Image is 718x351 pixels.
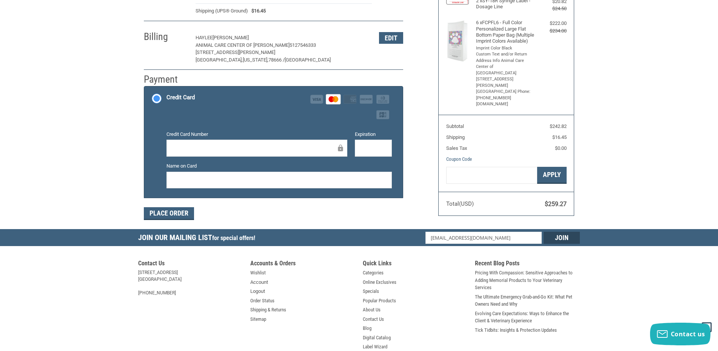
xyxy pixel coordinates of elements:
div: $234.00 [536,27,567,35]
input: Join [544,232,580,244]
h2: Payment [144,73,188,86]
div: $222.00 [536,20,567,27]
span: $259.27 [545,200,567,208]
button: Contact us [650,323,710,345]
span: $16.45 [552,134,567,140]
a: Wishlist [250,269,266,277]
button: Apply [537,167,567,184]
span: Sales Tax [446,145,467,151]
span: $16.45 [248,7,266,15]
span: 78666 / [268,57,285,63]
span: $0.00 [555,145,567,151]
a: Blog [363,325,371,332]
span: for special offers! [212,234,255,242]
label: Expiration [355,131,392,138]
span: Subtotal [446,123,464,129]
a: Account [250,279,268,286]
span: [GEOGRAPHIC_DATA] [285,57,331,63]
span: Haylee [196,35,213,40]
a: Contact Us [363,316,384,323]
span: [STREET_ADDRESS][PERSON_NAME] [196,49,275,55]
h5: Join Our Mailing List [138,229,259,248]
span: Shipping [446,134,465,140]
h4: 6 x FCPFL6 - Full Color Personalized Large Flat Bottom Paper Bag (Multiple Imprint Colors Available) [476,20,535,44]
h5: Accounts & Orders [250,260,355,269]
a: Order Status [250,297,274,305]
h5: Recent Blog Posts [475,260,580,269]
a: About Us [363,306,381,314]
a: Shipping & Returns [250,306,286,314]
a: Digital Catalog [363,334,391,342]
a: Pricing With Compassion: Sensitive Approaches to Adding Memorial Products to Your Veterinary Serv... [475,269,580,291]
button: Place Order [144,207,194,220]
button: Edit [379,32,403,44]
div: $24.50 [536,5,567,12]
address: [STREET_ADDRESS] [GEOGRAPHIC_DATA] [PHONE_NUMBER] [138,269,243,296]
span: [US_STATE], [243,57,268,63]
input: Email [425,232,542,244]
a: Coupon Code [446,156,472,162]
span: [PERSON_NAME] [213,35,249,40]
label: Credit Card Number [166,131,348,138]
h5: Contact Us [138,260,243,269]
a: Sitemap [250,316,266,323]
span: $242.82 [550,123,567,129]
h2: Billing [144,31,188,43]
span: Total (USD) [446,200,474,207]
a: Logout [250,288,265,295]
li: Imprint Color Black [476,45,535,52]
a: Tick Tidbits: Insights & Protection Updates [475,326,557,334]
li: Custom Text and/or Return Address Info Animal Care Center of [GEOGRAPHIC_DATA] [STREET_ADDRESS][P... [476,51,535,108]
a: Evolving Care Expectations: Ways to Enhance the Client & Veterinary Experience [475,310,580,325]
h5: Quick Links [363,260,468,269]
a: Label Wizard [363,343,387,351]
label: Name on Card [166,162,392,170]
span: 5127546333 [290,42,316,48]
a: Popular Products [363,297,396,305]
a: Online Exclusives [363,279,396,286]
span: Contact us [671,330,705,338]
span: Shipping (UPS® Ground) [196,7,248,15]
span: Animal Care Center of [PERSON_NAME] [196,42,290,48]
span: [GEOGRAPHIC_DATA], [196,57,243,63]
div: Credit Card [166,91,195,104]
a: The Ultimate Emergency Grab-and-Go Kit: What Pet Owners Need and Why [475,293,580,308]
a: Categories [363,269,384,277]
a: Specials [363,288,379,295]
input: Gift Certificate or Coupon Code [446,167,537,184]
